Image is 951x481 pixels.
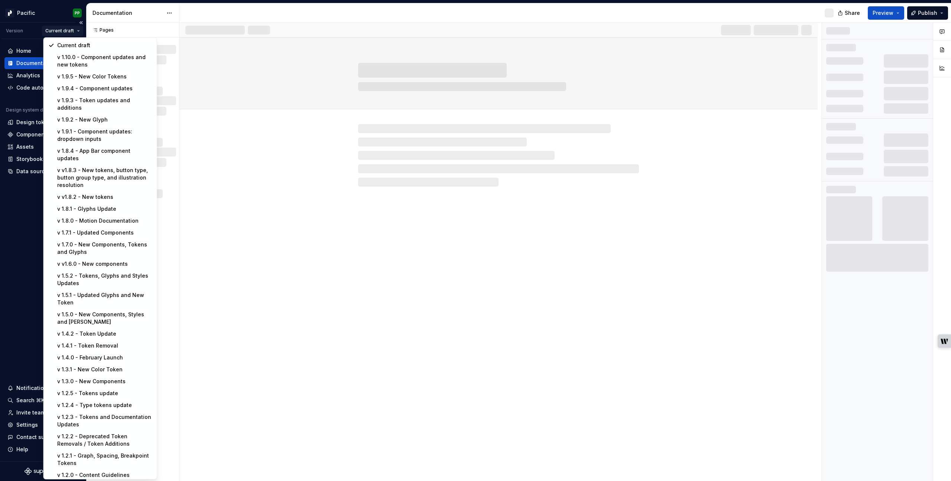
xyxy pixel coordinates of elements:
[57,97,152,112] div: v 1.9.3 - Token updates and additions
[57,229,152,236] div: v 1.7.1 - Updated Components
[57,354,152,361] div: v 1.4.0 - February Launch
[57,452,152,467] div: v 1.2.1 - Graph, Spacing, Breakpoint Tokens
[57,54,152,68] div: v 1.10.0 - Component updates and new tokens
[57,272,152,287] div: v 1.5.2 - Tokens, Glyphs and Styles Updates
[57,401,152,409] div: v 1.2.4 - Type tokens update
[57,73,152,80] div: v 1.9.5 - New Color Tokens
[57,260,152,268] div: v v1.6.0 - New components
[57,330,152,338] div: v 1.4.2 - Token Update
[57,241,152,256] div: v 1.7.0 - New Components, Tokens and Glyphs
[57,167,152,189] div: v v1.8.3 - New tokens, button type, button group type, and illustration resolution
[57,366,152,373] div: v 1.3.1 - New Color Token
[57,217,152,225] div: v 1.8.0 - Motion Documentation
[57,433,152,448] div: v 1.2.2 - Deprecated Token Removals / Token Additions
[57,85,152,92] div: v 1.9.4 - Component updates
[57,471,152,479] div: v 1.2.0 - Content Guidelines
[57,116,152,123] div: v 1.9.2 - New Glyph
[57,42,152,49] div: Current draft
[57,147,152,162] div: v 1.8.4 - App Bar component updates
[57,128,152,143] div: v 1.9.1 - Component updates: dropdown inputs
[57,205,152,213] div: v 1.8.1 - Glyphs Update
[57,390,152,397] div: v 1.2.5 - Tokens update
[57,342,152,349] div: v 1.4.1 - Token Removal
[57,378,152,385] div: v 1.3.0 - New Components
[57,193,152,201] div: v v1.8.2 - New tokens
[57,413,152,428] div: v 1.2.3 - Tokens and Documentation Updates
[57,291,152,306] div: v 1.5.1 - Updated Glyphs and New Token
[57,311,152,326] div: v 1.5.0 - New Components, Styles and [PERSON_NAME]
